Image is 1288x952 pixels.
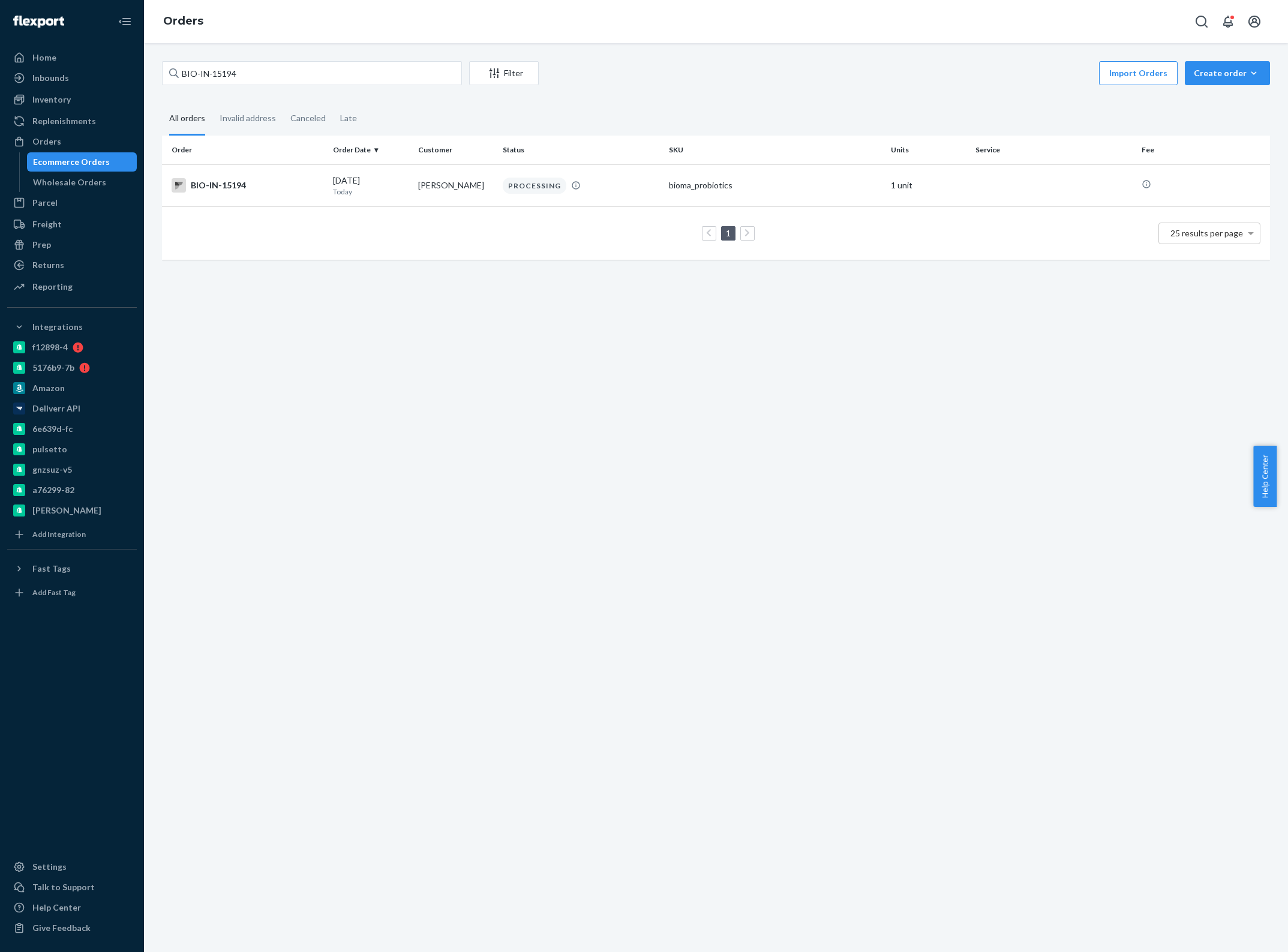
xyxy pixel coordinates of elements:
div: [DATE] [333,175,409,197]
div: Orders [32,136,61,148]
div: Canceled [290,103,326,134]
a: Returns [7,256,137,275]
div: Deliverr API [32,403,80,415]
div: Inbounds [32,72,69,84]
div: PROCESSING [503,178,566,194]
div: 5176b9-7b [32,362,74,374]
a: Orders [163,14,203,28]
a: Help Center [7,898,137,917]
div: Customer [418,145,494,155]
div: Give Feedback [32,922,91,934]
a: Add Integration [7,525,137,544]
div: Create order [1194,67,1261,79]
input: Search orders [162,61,462,85]
div: f12898-4 [32,341,68,353]
button: Import Orders [1099,61,1178,85]
button: Create order [1185,61,1270,85]
th: SKU [664,136,885,164]
a: Parcel [7,193,137,212]
div: Replenishments [32,115,96,127]
div: Ecommerce Orders [33,156,110,168]
div: 6e639d-fc [32,423,73,435]
span: 25 results per page [1170,228,1243,238]
a: Talk to Support [7,878,137,897]
button: Open notifications [1216,10,1240,34]
p: Today [333,187,409,197]
div: Filter [470,67,538,79]
div: Fast Tags [32,563,71,575]
div: Reporting [32,281,73,293]
div: Inventory [32,94,71,106]
button: Open Search Box [1190,10,1214,34]
div: a76299-82 [32,484,74,496]
div: All orders [169,103,205,136]
div: Integrations [32,321,83,333]
a: [PERSON_NAME] [7,501,137,520]
th: Status [498,136,664,164]
div: Prep [32,239,51,251]
a: Add Fast Tag [7,583,137,602]
div: Parcel [32,197,58,209]
td: [PERSON_NAME] [413,164,499,206]
a: 5176b9-7b [7,358,137,377]
button: Give Feedback [7,918,137,938]
a: 6e639d-fc [7,419,137,439]
button: Integrations [7,317,137,337]
div: Settings [32,861,67,873]
ol: breadcrumbs [154,4,213,39]
div: BIO-IN-15194 [172,178,323,193]
div: Home [32,52,56,64]
div: pulsetto [32,443,67,455]
img: Flexport logo [13,16,64,28]
a: Page 1 is your current page [723,228,733,238]
a: Inventory [7,90,137,109]
div: Wholesale Orders [33,176,106,188]
th: Service [971,136,1137,164]
div: gnzsuz-v5 [32,464,72,476]
th: Fee [1137,136,1270,164]
a: Amazon [7,379,137,398]
div: Add Integration [32,529,86,539]
a: Replenishments [7,112,137,131]
div: Invalid address [220,103,276,134]
a: Settings [7,857,137,876]
button: Close Navigation [113,10,137,34]
div: Returns [32,259,64,271]
div: Amazon [32,382,65,394]
div: bioma_probiotics [669,179,881,191]
a: Deliverr API [7,399,137,418]
button: Help Center [1253,446,1277,507]
a: pulsetto [7,440,137,459]
th: Order Date [328,136,413,164]
a: Ecommerce Orders [27,152,137,172]
a: Wholesale Orders [27,173,137,192]
th: Order [162,136,328,164]
a: a76299-82 [7,480,137,500]
a: f12898-4 [7,338,137,357]
a: Prep [7,235,137,254]
button: Filter [469,61,539,85]
div: Freight [32,218,62,230]
a: Orders [7,132,137,151]
button: Open account menu [1242,10,1266,34]
th: Units [886,136,971,164]
td: 1 unit [886,164,971,206]
button: Fast Tags [7,559,137,578]
div: Talk to Support [32,881,95,893]
a: Freight [7,215,137,234]
div: Add Fast Tag [32,587,76,597]
a: Reporting [7,277,137,296]
a: Inbounds [7,68,137,88]
a: gnzsuz-v5 [7,460,137,479]
div: Help Center [32,902,81,914]
a: Home [7,48,137,67]
div: Late [340,103,357,134]
div: [PERSON_NAME] [32,504,101,516]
